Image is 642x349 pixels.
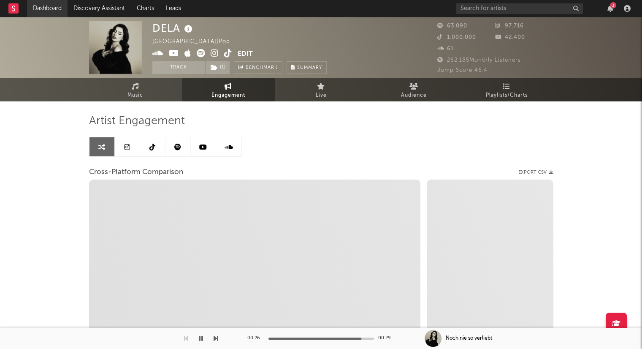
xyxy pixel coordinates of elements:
[437,35,476,40] span: 1.000.000
[437,46,454,52] span: 61
[495,35,525,40] span: 42.400
[89,116,185,126] span: Artist Engagement
[297,65,322,70] span: Summary
[206,61,230,74] button: (1)
[437,57,521,63] span: 262.185 Monthly Listeners
[378,333,395,344] div: 00:29
[456,3,583,14] input: Search for artists
[182,78,275,101] a: Engagement
[246,63,278,73] span: Benchmark
[127,90,143,101] span: Music
[446,335,492,342] div: Noch nie so verliebt
[275,78,368,101] a: Live
[234,61,282,74] a: Benchmark
[437,68,488,73] span: Jump Score: 46.4
[316,90,327,101] span: Live
[437,23,467,29] span: 63.090
[89,78,182,101] a: Music
[461,78,553,101] a: Playlists/Charts
[152,21,195,35] div: DELA
[486,90,528,101] span: Playlists/Charts
[247,333,264,344] div: 00:26
[89,167,183,177] span: Cross-Platform Comparison
[607,5,613,12] button: 3
[211,90,245,101] span: Engagement
[238,49,253,60] button: Edit
[495,23,524,29] span: 97.716
[368,78,461,101] a: Audience
[610,2,616,8] div: 3
[401,90,427,101] span: Audience
[152,61,205,74] button: Track
[518,170,553,175] button: Export CSV
[205,61,230,74] span: ( 1 )
[287,61,327,74] button: Summary
[152,37,240,47] div: [GEOGRAPHIC_DATA] | Pop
